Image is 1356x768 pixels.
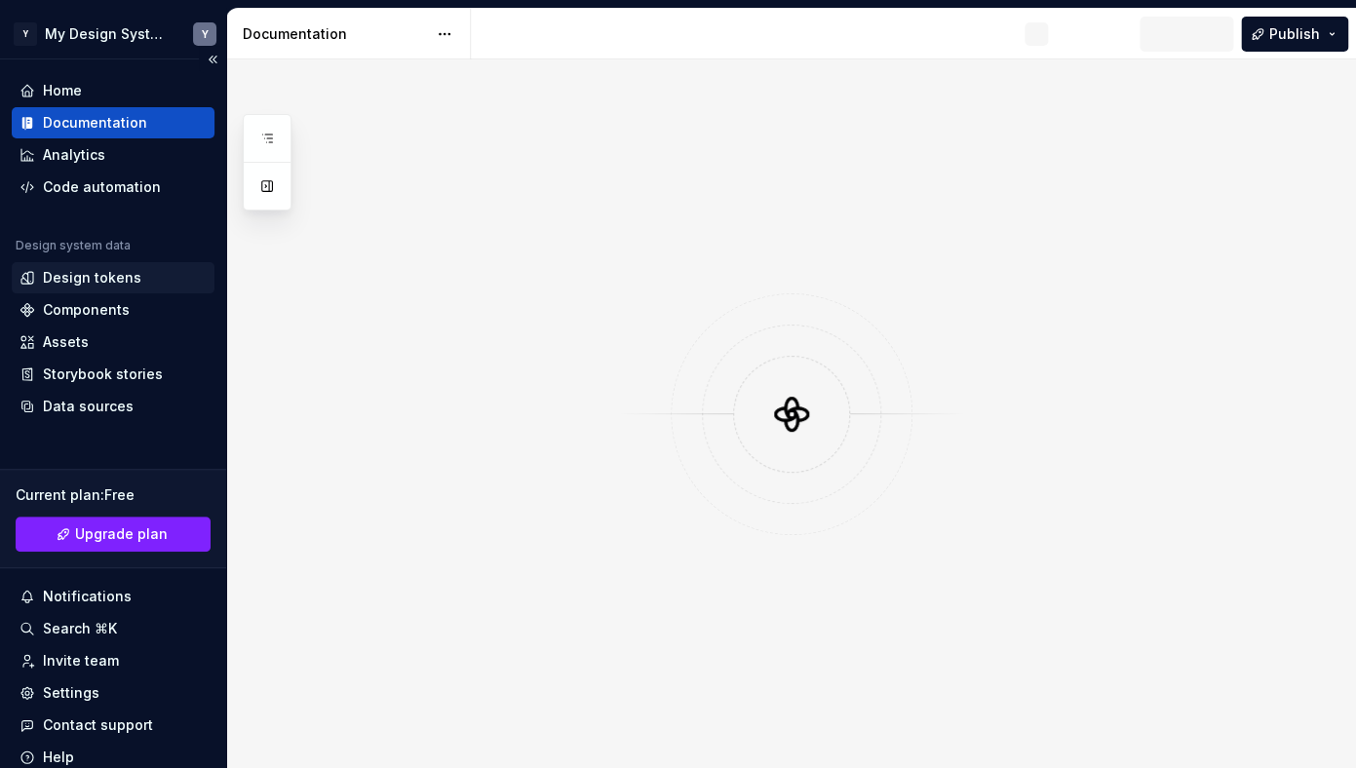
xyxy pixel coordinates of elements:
div: Y [14,22,37,46]
div: Components [43,300,130,320]
div: Search ⌘K [43,619,117,638]
a: Invite team [12,645,214,676]
a: Assets [12,326,214,358]
div: Data sources [43,397,134,416]
div: Contact support [43,715,153,735]
div: Settings [43,683,99,703]
a: Storybook stories [12,359,214,390]
button: Search ⌘K [12,613,214,644]
div: Analytics [43,145,105,165]
div: Assets [43,332,89,352]
a: Documentation [12,107,214,138]
button: Collapse sidebar [199,46,226,73]
a: Design tokens [12,262,214,293]
a: Data sources [12,391,214,422]
div: Invite team [43,651,119,671]
a: Analytics [12,139,214,171]
button: Upgrade plan [16,517,211,552]
div: Current plan : Free [16,485,211,505]
button: Contact support [12,710,214,741]
div: Documentation [243,24,427,44]
a: Home [12,75,214,106]
div: Help [43,748,74,767]
a: Components [12,294,214,326]
div: Notifications [43,587,132,606]
div: Design system data [16,238,131,253]
button: YMy Design SystemY [4,13,222,55]
a: Settings [12,677,214,709]
button: Publish [1241,17,1348,52]
div: Code automation [43,177,161,197]
span: Upgrade plan [75,524,168,544]
div: Home [43,81,82,100]
div: My Design System [45,24,170,44]
div: Design tokens [43,268,141,288]
button: Notifications [12,581,214,612]
div: Y [202,26,209,42]
span: Publish [1269,24,1320,44]
a: Code automation [12,172,214,203]
div: Storybook stories [43,365,163,384]
div: Documentation [43,113,147,133]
